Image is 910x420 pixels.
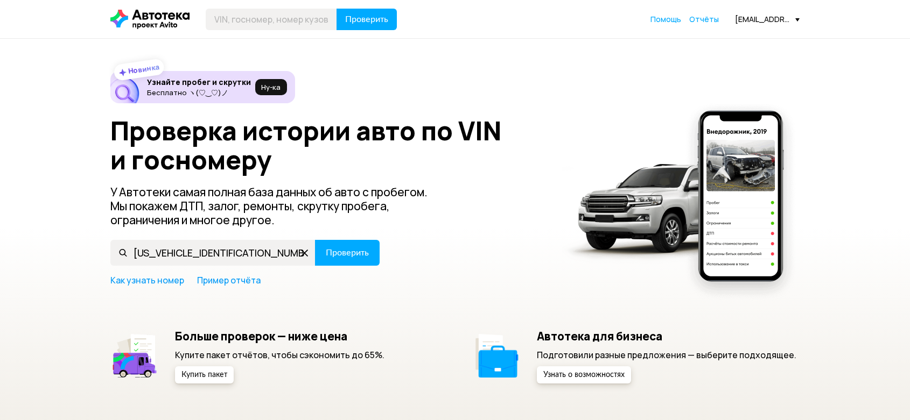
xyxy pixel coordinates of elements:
[689,14,719,24] span: Отчёты
[337,9,397,30] button: Проверить
[181,371,227,379] span: Купить пакет
[261,83,281,91] span: Ну‑ка
[650,14,681,24] span: Помощь
[345,15,388,24] span: Проверить
[110,240,316,266] input: VIN, госномер, номер кузова
[735,14,800,24] div: [EMAIL_ADDRESS][DOMAIN_NAME]
[206,9,337,30] input: VIN, госномер, номер кузова
[110,185,445,227] p: У Автотеки самая полная база данных об авто с пробегом. Мы покажем ДТП, залог, ремонты, скрутку п...
[175,349,384,361] p: Купите пакет отчётов, чтобы сэкономить до 65%.
[537,329,796,343] h5: Автотека для бизнеса
[128,62,160,76] strong: Новинка
[315,240,380,266] button: Проверить
[110,274,184,286] a: Как узнать номер
[537,349,796,361] p: Подготовили разные предложения — выберите подходящее.
[197,274,261,286] a: Пример отчёта
[537,366,631,383] button: Узнать о возможностях
[326,248,369,257] span: Проверить
[689,14,719,25] a: Отчёты
[147,77,251,87] h6: Узнайте пробег и скрутки
[543,371,625,379] span: Узнать о возможностях
[110,116,548,174] h1: Проверка истории авто по VIN и госномеру
[175,366,234,383] button: Купить пакет
[175,329,384,343] h5: Больше проверок — ниже цена
[650,14,681,25] a: Помощь
[147,88,251,97] p: Бесплатно ヽ(♡‿♡)ノ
